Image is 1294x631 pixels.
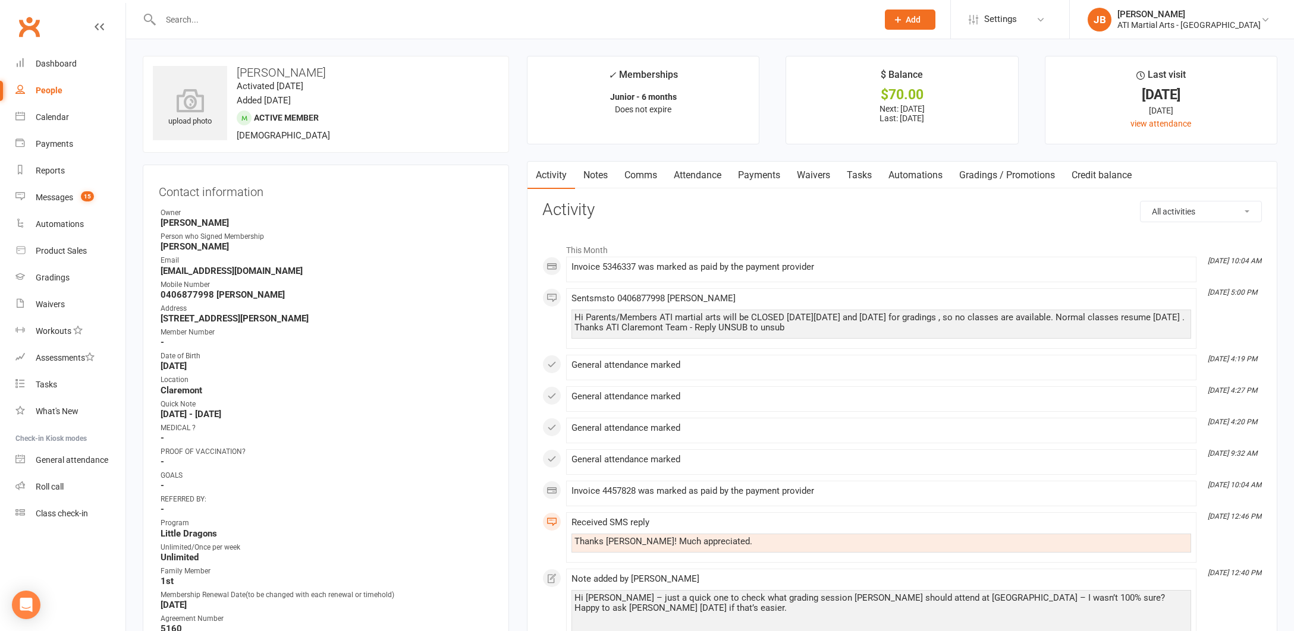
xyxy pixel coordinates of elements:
div: Tasks [36,380,57,389]
div: [DATE] [1056,104,1266,117]
i: [DATE] 12:46 PM [1208,512,1261,520]
h3: Contact information [159,181,493,198]
span: Does not expire [615,105,671,114]
a: Notes [575,162,616,189]
i: [DATE] 4:20 PM [1208,418,1257,426]
div: Program [161,518,493,529]
a: Automations [880,162,951,189]
strong: [EMAIL_ADDRESS][DOMAIN_NAME] [161,266,493,276]
div: $ Balance [881,67,923,89]
div: General attendance marked [571,392,1191,402]
div: Messages [36,193,73,202]
div: GOALS [161,470,493,481]
i: [DATE] 9:32 AM [1208,449,1257,458]
a: General attendance kiosk mode [15,447,125,474]
a: Product Sales [15,238,125,264]
div: Person who Signed Membership [161,231,493,242]
div: JB [1088,8,1111,31]
i: [DATE] 12:40 PM [1208,569,1261,577]
div: Agreement Number [161,613,493,624]
i: [DATE] 4:27 PM [1208,386,1257,395]
div: General attendance marked [571,455,1191,465]
strong: [STREET_ADDRESS][PERSON_NAME] [161,313,493,324]
div: Owner [161,207,493,219]
div: General attendance marked [571,423,1191,433]
strong: 0406877998 [PERSON_NAME] [161,289,493,300]
a: Gradings [15,264,125,291]
div: Automations [36,219,84,229]
a: Dashboard [15,51,125,77]
div: Waivers [36,299,65,309]
a: Reports [15,157,125,184]
div: PROOF OF VACCINATION? [161,446,493,458]
strong: Little Dragons [161,528,493,539]
span: Add [906,15,921,24]
span: Settings [984,6,1017,33]
div: Open Intercom Messenger [12,591,40,619]
h3: Activity [542,201,1262,219]
a: What's New [15,398,125,425]
p: Next: [DATE] Last: [DATE] [797,104,1007,123]
div: Hi Parents/Members ATI martial arts will be CLOSED [DATE][DATE] and [DATE] for gradings , so no c... [574,313,1188,333]
a: Tasks [838,162,880,189]
a: Automations [15,211,125,238]
div: Workouts [36,326,71,336]
strong: [DATE] [161,600,493,610]
div: Invoice 5346337 was marked as paid by the payment provider [571,262,1191,272]
a: Clubworx [14,12,44,42]
div: MEDICAL ? [161,422,493,434]
div: upload photo [153,89,227,128]
div: Product Sales [36,246,87,255]
div: $70.00 [797,89,1007,101]
time: Activated [DATE] [237,81,303,92]
a: Gradings / Promotions [951,162,1063,189]
strong: - [161,433,493,443]
time: Added [DATE] [237,95,291,106]
a: Credit balance [1063,162,1140,189]
i: [DATE] 10:04 AM [1208,481,1261,489]
div: Location [161,374,493,386]
div: Member Number [161,327,493,338]
i: [DATE] 4:19 PM [1208,355,1257,363]
i: ✓ [608,70,616,81]
a: Payments [730,162,789,189]
div: Last visit [1136,67,1186,89]
li: This Month [542,238,1262,257]
span: Active member [254,113,319,122]
div: Roll call [36,482,64,491]
strong: - [161,337,493,348]
div: Membership Renewal Date(to be changed with each renewal or timehold) [161,589,493,601]
a: Workouts [15,318,125,345]
div: Quick Note [161,399,493,410]
a: Roll call [15,474,125,500]
div: What's New [36,406,78,416]
strong: - [161,504,493,515]
div: Thanks [PERSON_NAME]! Much appreciated. [574,537,1188,547]
a: Waivers [789,162,838,189]
a: view attendance [1130,119,1191,128]
strong: - [161,456,493,467]
div: Assessments [36,353,95,362]
span: [DEMOGRAPHIC_DATA] [237,130,330,141]
a: Tasks [15,371,125,398]
div: Date of Birth [161,351,493,362]
div: Class check-in [36,509,88,518]
i: [DATE] 10:04 AM [1208,257,1261,265]
strong: [DATE] [161,361,493,371]
div: Dashboard [36,59,77,68]
div: ATI Martial Arts - [GEOGRAPHIC_DATA] [1117,20,1261,30]
div: Address [161,303,493,314]
a: Assessments [15,345,125,371]
div: Received SMS reply [571,518,1191,528]
div: REFERRED BY: [161,494,493,505]
span: Sent sms to 0406877998 [PERSON_NAME] [571,293,736,304]
strong: [DATE] - [DATE] [161,409,493,419]
div: General attendance [36,455,108,465]
a: Waivers [15,291,125,318]
div: [PERSON_NAME] [1117,9,1261,20]
div: General attendance marked [571,360,1191,370]
strong: Unlimited [161,552,493,563]
input: Search... [157,11,869,28]
a: People [15,77,125,104]
strong: [PERSON_NAME] [161,217,493,228]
